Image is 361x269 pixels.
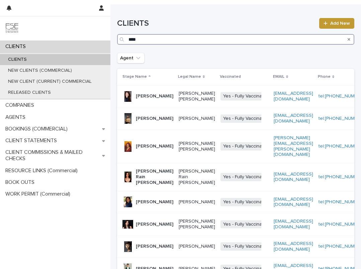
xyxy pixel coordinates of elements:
span: Yes - Fully Vaccinated [220,114,272,123]
span: Yes - Fully Vaccinated [220,242,272,251]
p: AGENTS [3,114,31,120]
a: [EMAIL_ADDRESS][DOMAIN_NAME] [274,91,313,101]
span: Yes - Fully Vaccinated [220,142,272,151]
a: [EMAIL_ADDRESS][DOMAIN_NAME] [274,197,313,207]
p: [PERSON_NAME] [136,222,173,227]
p: Stage Name [122,73,147,80]
a: Add New [319,18,354,29]
p: [PERSON_NAME] [136,144,173,149]
input: Search [117,34,354,45]
p: CLIENTS [3,43,31,50]
p: [PERSON_NAME] [179,116,215,121]
p: CLIENT COMMISSIONS & MAILED CHECKS [3,149,102,162]
p: CLIENTS [3,57,32,62]
a: [EMAIL_ADDRESS][DOMAIN_NAME] [274,113,313,123]
p: Vaccinated [220,73,241,80]
p: WORK PERMIT (Commercial) [3,191,76,197]
p: COMPANIES [3,102,39,108]
p: [PERSON_NAME] [PERSON_NAME] [179,219,215,230]
a: [EMAIL_ADDRESS][DOMAIN_NAME] [274,219,313,229]
p: NEW CLIENTS (COMMERCIAL) [3,68,77,73]
p: [PERSON_NAME] Rain [PERSON_NAME] [136,169,173,185]
p: [PERSON_NAME] [136,244,173,249]
img: 9JgRvJ3ETPGCJDhvPVA5 [5,22,19,35]
p: BOOKINGS (COMMERCIAL) [3,126,73,132]
p: [PERSON_NAME] [179,199,215,205]
p: [PERSON_NAME] [179,244,215,249]
p: [PERSON_NAME] [136,116,173,121]
p: EMAIL [273,73,284,80]
a: [PERSON_NAME][EMAIL_ADDRESS][PERSON_NAME][DOMAIN_NAME] [274,136,313,157]
span: Yes - Fully Vaccinated [220,92,272,100]
p: BOOK OUTS [3,179,40,186]
p: Phone [318,73,331,80]
span: Add New [330,21,350,26]
a: [EMAIL_ADDRESS][DOMAIN_NAME] [274,172,313,182]
p: RELEASED CLIENTS [3,90,56,95]
span: Yes - Fully Vaccinated [220,173,272,181]
p: RESOURCE LINKS (Commercial) [3,168,83,174]
span: Yes - Fully Vaccinated [220,198,272,206]
p: [PERSON_NAME] [PERSON_NAME] [179,141,215,152]
button: Agent [117,53,145,63]
p: [PERSON_NAME] [PERSON_NAME] [179,91,215,102]
p: NEW CLIENT (CURRENT) COMMERCIAL [3,79,97,84]
h1: CLIENTS [117,19,315,28]
p: [PERSON_NAME] [136,93,173,99]
a: [EMAIL_ADDRESS][DOMAIN_NAME] [274,241,313,252]
p: Legal Name [178,73,201,80]
p: [PERSON_NAME] [136,199,173,205]
p: [PERSON_NAME] Rain [PERSON_NAME] [179,169,215,185]
span: Yes - Fully Vaccinated [220,220,272,229]
p: CLIENT STATEMENTS [3,138,62,144]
